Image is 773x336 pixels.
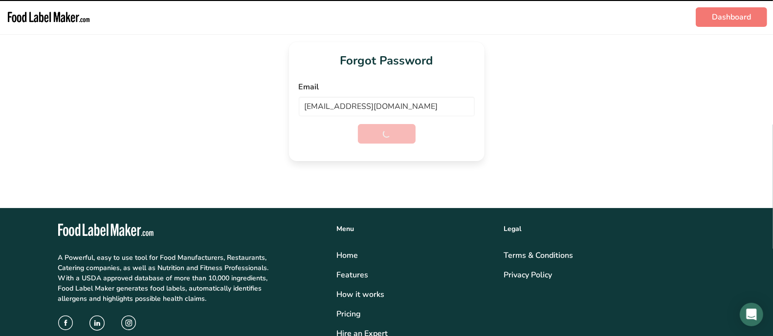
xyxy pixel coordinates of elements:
a: Dashboard [696,7,767,27]
p: A Powerful, easy to use tool for Food Manufacturers, Restaurants, Catering companies, as well as ... [58,252,272,304]
a: Home [337,250,492,261]
a: Features [337,269,492,281]
img: Food Label Maker [6,4,91,30]
a: Terms & Conditions [504,250,715,261]
div: Menu [337,224,492,234]
a: Privacy Policy [504,269,715,281]
div: Legal [504,224,715,234]
div: How it works [337,289,492,300]
label: Email [299,81,475,93]
a: Pricing [337,308,492,320]
h1: Forgot Password [299,52,475,69]
div: Open Intercom Messenger [740,303,763,326]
